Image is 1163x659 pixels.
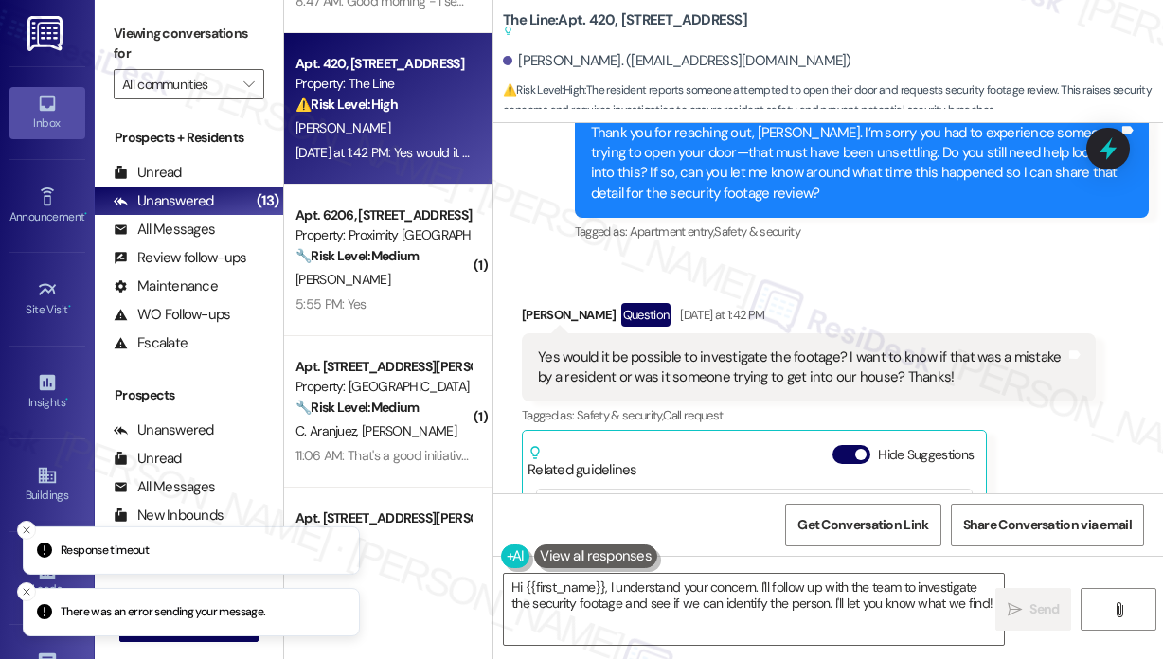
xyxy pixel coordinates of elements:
[621,303,671,327] div: Question
[114,163,182,183] div: Unread
[295,447,1090,464] div: 11:06 AM: That's a good initiative. However the machine isn't working most of time, whenever you ...
[27,16,66,51] img: ResiDesk Logo
[17,582,36,601] button: Close toast
[577,407,663,423] span: Safety & security ,
[84,207,87,221] span: •
[295,119,390,136] span: [PERSON_NAME]
[243,77,254,92] i: 
[114,276,218,296] div: Maintenance
[522,401,1096,429] div: Tagged as:
[295,295,367,312] div: 5:55 PM: Yes
[630,223,715,240] span: Apartment entry ,
[9,553,85,604] a: Leads
[878,445,974,465] label: Hide Suggestions
[295,422,362,439] span: C. Aranjuez
[663,407,723,423] span: Call request
[797,515,928,535] span: Get Conversation Link
[9,274,85,325] a: Site Visit •
[114,420,214,440] div: Unanswered
[995,588,1071,631] button: Send
[295,225,471,245] div: Property: Proximity [GEOGRAPHIC_DATA]
[575,218,1149,245] div: Tagged as:
[295,399,419,416] strong: 🔧 Risk Level: Medium
[61,604,266,621] p: There was an error sending your message.
[68,300,71,313] span: •
[9,87,85,138] a: Inbox
[9,366,85,418] a: Insights •
[503,80,1163,121] span: : The resident reports someone attempted to open their door and requests security footage review....
[95,128,283,148] div: Prospects + Residents
[114,248,246,268] div: Review follow-ups
[61,542,149,559] p: Response timeout
[95,385,283,405] div: Prospects
[503,51,851,71] div: [PERSON_NAME]. ([EMAIL_ADDRESS][DOMAIN_NAME])
[114,305,230,325] div: WO Follow-ups
[17,520,36,539] button: Close toast
[295,357,471,377] div: Apt. [STREET_ADDRESS][PERSON_NAME]
[65,393,68,406] span: •
[114,449,182,469] div: Unread
[295,508,471,528] div: Apt. [STREET_ADDRESS][PERSON_NAME]
[538,347,1065,388] div: Yes would it be possible to investigate the footage? I want to know if that was a mistake by a re...
[362,422,456,439] span: [PERSON_NAME]
[951,504,1144,546] button: Share Conversation via email
[295,271,390,288] span: [PERSON_NAME]
[295,74,471,94] div: Property: The Line
[114,477,215,497] div: All Messages
[295,377,471,397] div: Property: [GEOGRAPHIC_DATA]
[785,504,940,546] button: Get Conversation Link
[252,187,283,216] div: (13)
[295,54,471,74] div: Apt. 420, [STREET_ADDRESS]
[963,515,1132,535] span: Share Conversation via email
[114,220,215,240] div: All Messages
[114,506,224,525] div: New Inbounds
[1112,602,1126,617] i: 
[114,19,264,69] label: Viewing conversations for
[295,247,419,264] strong: 🔧 Risk Level: Medium
[9,459,85,510] a: Buildings
[675,305,764,325] div: [DATE] at 1:42 PM
[295,96,398,113] strong: ⚠️ Risk Level: High
[1008,602,1022,617] i: 
[591,123,1118,205] div: Thank you for reaching out, [PERSON_NAME]. I’m sorry you had to experience someone trying to open...
[503,10,747,42] b: The Line: Apt. 420, [STREET_ADDRESS]
[1029,599,1059,619] span: Send
[504,574,1004,645] textarea: Hi {{first_name}}, I understand your concern. I'll follow up with the team to investigate the sec...
[114,191,214,211] div: Unanswered
[295,205,471,225] div: Apt. 6206, [STREET_ADDRESS][PERSON_NAME]
[503,82,584,98] strong: ⚠️ Risk Level: High
[714,223,800,240] span: Safety & security
[114,333,188,353] div: Escalate
[522,303,1096,333] div: [PERSON_NAME]
[122,69,234,99] input: All communities
[528,445,637,480] div: Related guidelines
